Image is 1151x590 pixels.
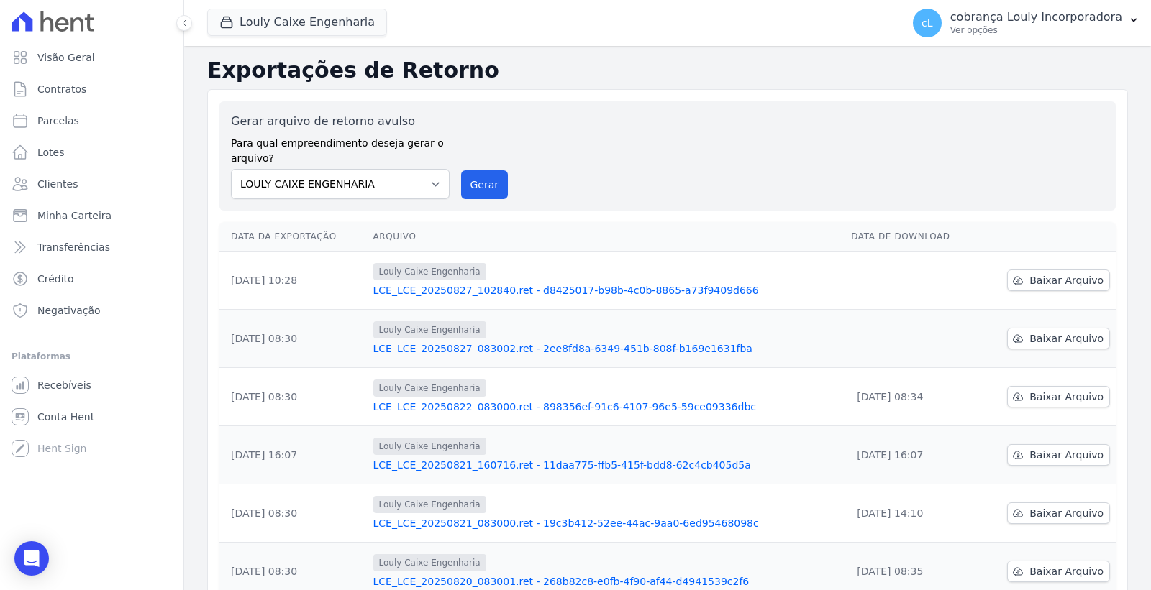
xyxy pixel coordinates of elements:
span: Louly Caixe Engenharia [373,438,486,455]
span: Visão Geral [37,50,95,65]
span: Baixar Arquivo [1029,273,1104,287]
a: Conta Hent [6,402,178,431]
a: Crédito [6,264,178,293]
p: cobrança Louly Incorporadora [950,10,1122,24]
a: Baixar Arquivo [1007,269,1110,291]
td: [DATE] 08:30 [219,310,368,368]
a: Negativação [6,296,178,325]
a: LCE_LCE_20250820_083001.ret - 268b82c8-e0fb-4f90-af44-d4941539c2f6 [373,574,840,589]
button: Louly Caixe Engenharia [207,9,387,36]
a: LCE_LCE_20250821_083000.ret - 19c3b412-52ee-44ac-9aa0-6ed95468098c [373,516,840,530]
span: Baixar Arquivo [1029,506,1104,520]
span: Conta Hent [37,410,94,424]
h2: Exportações de Retorno [207,57,1128,83]
a: LCE_LCE_20250822_083000.ret - 898356ef-91c6-4107-96e5-59ce09336dbc [373,400,840,414]
span: Minha Carteira [37,208,112,223]
span: Louly Caixe Engenharia [373,554,486,571]
a: Recebíveis [6,371,178,400]
span: Contratos [37,82,86,96]
td: [DATE] 08:30 [219,368,368,426]
span: Negativação [37,303,101,318]
th: Data da Exportação [219,222,368,252]
span: Parcelas [37,114,79,128]
button: cL cobrança Louly Incorporadora Ver opções [901,3,1151,43]
a: Baixar Arquivo [1007,444,1110,466]
span: Baixar Arquivo [1029,448,1104,462]
a: Minha Carteira [6,201,178,230]
span: Crédito [37,272,74,286]
a: Parcelas [6,106,178,135]
a: Lotes [6,138,178,167]
label: Para qual empreendimento deseja gerar o arquivo? [231,130,450,166]
label: Gerar arquivo de retorno avulso [231,113,450,130]
button: Gerar [461,170,509,199]
span: cL [922,18,933,28]
a: Transferências [6,233,178,262]
td: [DATE] 08:30 [219,484,368,543]
span: Louly Caixe Engenharia [373,263,486,280]
th: Data de Download [845,222,978,252]
span: Transferências [37,240,110,254]
a: LCE_LCE_20250821_160716.ret - 11daa775-ffb5-415f-bdd8-62c4cb405d5a [373,458,840,472]
span: Recebíveis [37,378,91,392]
span: Lotes [37,145,65,160]
td: [DATE] 10:28 [219,252,368,310]
td: [DATE] 14:10 [845,484,978,543]
span: Baixar Arquivo [1029,331,1104,346]
span: Clientes [37,177,78,191]
span: Baixar Arquivo [1029,390,1104,404]
th: Arquivo [368,222,846,252]
a: Baixar Arquivo [1007,328,1110,349]
span: Louly Caixe Engenharia [373,496,486,513]
a: Contratos [6,75,178,103]
div: Open Intercom Messenger [14,541,49,576]
a: Visão Geral [6,43,178,72]
a: LCE_LCE_20250827_102840.ret - d8425017-b98b-4c0b-8865-a73f9409d666 [373,283,840,298]
span: Louly Caixe Engenharia [373,379,486,397]
a: Clientes [6,170,178,198]
td: [DATE] 08:34 [845,368,978,426]
span: Louly Caixe Engenharia [373,321,486,338]
span: Baixar Arquivo [1029,564,1104,579]
td: [DATE] 16:07 [845,426,978,484]
td: [DATE] 16:07 [219,426,368,484]
a: Baixar Arquivo [1007,561,1110,582]
a: Baixar Arquivo [1007,502,1110,524]
p: Ver opções [950,24,1122,36]
a: LCE_LCE_20250827_083002.ret - 2ee8fd8a-6349-451b-808f-b169e1631fba [373,341,840,356]
div: Plataformas [12,348,172,365]
a: Baixar Arquivo [1007,386,1110,407]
